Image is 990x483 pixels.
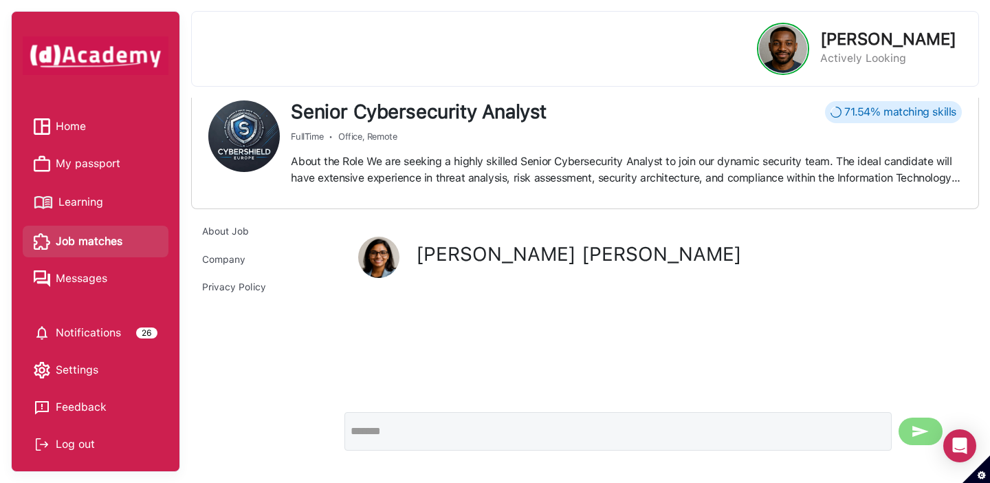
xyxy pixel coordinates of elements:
a: Home iconHome [34,116,157,137]
img: job image [208,100,280,172]
span: Messages [56,268,107,289]
span: Learning [58,192,103,213]
h3: [PERSON_NAME] [PERSON_NAME] [416,243,943,266]
span: Office, Remote [336,131,397,142]
span: Settings [56,360,98,380]
span: Home [56,116,86,137]
span: FullTime [291,131,325,142]
img: setting [34,325,50,341]
div: Open Intercom Messenger [943,429,976,462]
span: Notifications [56,323,121,343]
img: setting [34,362,50,378]
img: feedback [34,399,50,416]
img: user image [358,237,399,278]
img: dAcademy [23,36,168,75]
button: Set cookie preferences [962,455,990,483]
span: • [329,131,333,142]
button: About Job [191,220,322,243]
img: Messages icon [34,270,50,287]
span: About the Role We are seeking a highly skilled Senior Cybersecurity Analyst to join our dynamic s... [291,153,962,186]
span: My passport [56,153,120,174]
a: Messages iconMessages [34,268,157,289]
div: 26 [136,328,157,339]
img: Log out [34,436,50,453]
img: Learning icon [34,191,53,215]
img: Home icon [34,118,50,135]
a: Learning iconLearning [34,191,157,215]
img: My passport icon [34,155,50,172]
img: send icon [912,423,929,440]
a: Job matches iconJob matches [34,231,157,252]
a: Feedback [34,397,157,418]
img: Profile [759,25,807,73]
button: Privacy Policy [191,276,322,299]
div: Senior Cybersecurity Analyst [291,100,547,124]
div: 71.54 % matching skills [825,101,962,123]
p: Actively Looking [820,50,956,67]
div: Log out [34,434,157,455]
a: My passport iconMy passport [34,153,157,174]
button: Company [191,248,322,271]
img: Job matches icon [34,233,50,250]
span: Job matches [56,231,122,252]
p: [PERSON_NAME] [820,31,956,47]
